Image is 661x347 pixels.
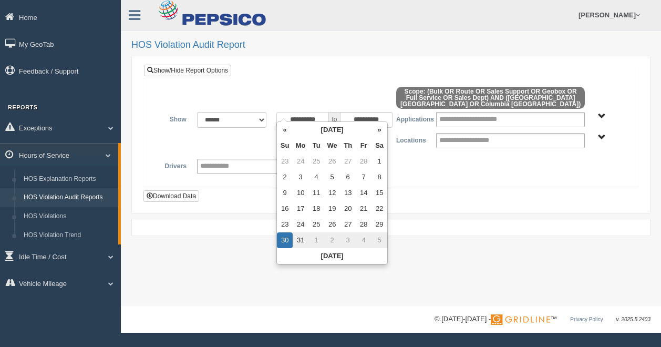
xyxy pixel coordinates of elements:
td: 24 [293,217,308,232]
td: 10 [293,185,308,201]
td: 24 [293,154,308,169]
td: 19 [324,201,340,217]
span: to [329,112,339,128]
td: 30 [277,232,293,248]
h2: HOS Violation Audit Report [131,40,650,50]
td: 5 [324,169,340,185]
td: 26 [324,154,340,169]
td: 7 [356,169,371,185]
td: 21 [356,201,371,217]
label: Show [152,112,192,125]
a: Privacy Policy [570,317,603,322]
td: 27 [340,217,356,232]
td: 25 [308,217,324,232]
td: 29 [371,217,387,232]
th: » [371,122,387,138]
th: [DATE] [293,122,371,138]
a: HOS Explanation Reports [19,170,118,189]
td: 2 [277,169,293,185]
td: 16 [277,201,293,217]
td: 4 [308,169,324,185]
td: 22 [371,201,387,217]
td: 27 [340,154,356,169]
th: « [277,122,293,138]
td: 8 [371,169,387,185]
label: Drivers [152,159,192,171]
td: 23 [277,217,293,232]
td: 20 [340,201,356,217]
a: HOS Violation Audit Reports [19,188,118,207]
td: 25 [308,154,324,169]
button: Download Data [143,190,199,202]
th: We [324,138,340,154]
td: 18 [308,201,324,217]
td: 5 [371,232,387,248]
td: 17 [293,201,308,217]
th: [DATE] [277,248,387,264]
td: 11 [308,185,324,201]
span: v. 2025.5.2403 [616,317,650,322]
th: Sa [371,138,387,154]
td: 4 [356,232,371,248]
a: HOS Violations [19,207,118,226]
a: HOS Violation Trend [19,226,118,245]
td: 3 [293,169,308,185]
td: 31 [293,232,308,248]
td: 28 [356,217,371,232]
th: Su [277,138,293,154]
td: 23 [277,154,293,169]
td: 14 [356,185,371,201]
td: 1 [371,154,387,169]
td: 15 [371,185,387,201]
td: 6 [340,169,356,185]
td: 2 [324,232,340,248]
td: 9 [277,185,293,201]
td: 28 [356,154,371,169]
td: 3 [340,232,356,248]
a: Show/Hide Report Options [144,65,231,76]
td: 12 [324,185,340,201]
label: Applications [391,112,431,125]
div: © [DATE]-[DATE] - ™ [435,314,650,325]
label: Locations [391,133,431,146]
td: 13 [340,185,356,201]
td: 26 [324,217,340,232]
img: Gridline [491,314,550,325]
span: Scope: (Bulk OR Route OR Sales Support OR Geobox OR Full Service OR Sales Dept) AND ([GEOGRAPHIC_... [396,87,585,109]
td: 1 [308,232,324,248]
th: Tu [308,138,324,154]
th: Mo [293,138,308,154]
th: Fr [356,138,371,154]
th: Th [340,138,356,154]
